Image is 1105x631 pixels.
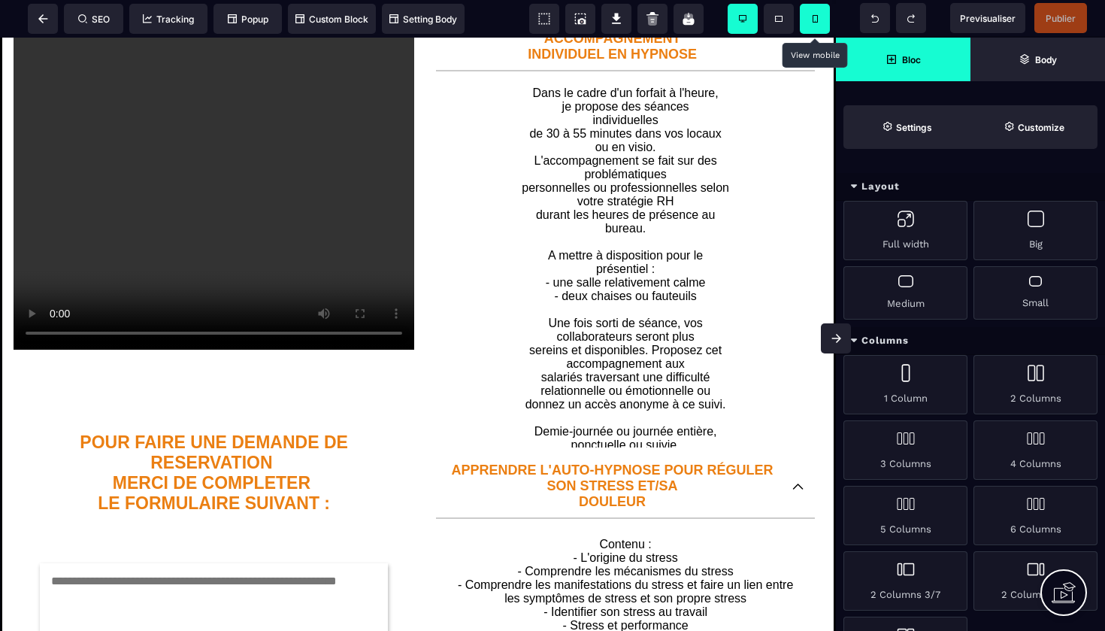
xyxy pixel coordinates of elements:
[843,105,970,149] span: Settings
[295,14,368,25] span: Custom Block
[143,14,194,25] span: Tracking
[843,201,967,260] div: Full width
[843,486,967,545] div: 5 Columns
[960,13,1016,24] span: Previsualiser
[389,14,457,25] span: Setting Body
[529,4,559,34] span: View components
[970,38,1105,81] span: Open Layer Manager
[447,425,777,472] p: APPRENDRE L'AUTO-HYPNOSE POUR RÉGULER SON STRESS ET/SA DOULEUR
[973,201,1097,260] div: Big
[843,420,967,480] div: 3 Columns
[970,105,1097,149] span: Open Style Manager
[973,486,1097,545] div: 6 Columns
[451,49,800,414] p: Dans le cadre d'un forfait à l'heure, je propose des séances individuelles de 30 à 55 minutes dan...
[80,395,353,475] b: POUR FAIRE UNE DEMANDE DE RESERVATION MERCI DE COMPLETER LE FORMULAIRE SUIVANT :
[902,54,921,65] strong: Bloc
[843,355,967,414] div: 1 Column
[228,14,268,25] span: Popup
[843,551,967,611] div: 2 Columns 3/7
[836,38,970,81] span: Open Blocks
[973,420,1097,480] div: 4 Columns
[836,173,1105,201] div: Layout
[950,3,1025,33] span: Preview
[836,327,1105,355] div: Columns
[973,551,1097,611] div: 2 Columns 7/3
[843,266,967,320] div: Medium
[896,122,932,133] strong: Settings
[973,266,1097,320] div: Small
[1046,13,1076,24] span: Publier
[1035,54,1057,65] strong: Body
[1018,122,1064,133] strong: Customize
[973,355,1097,414] div: 2 Columns
[78,14,110,25] span: SEO
[565,4,595,34] span: Screenshot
